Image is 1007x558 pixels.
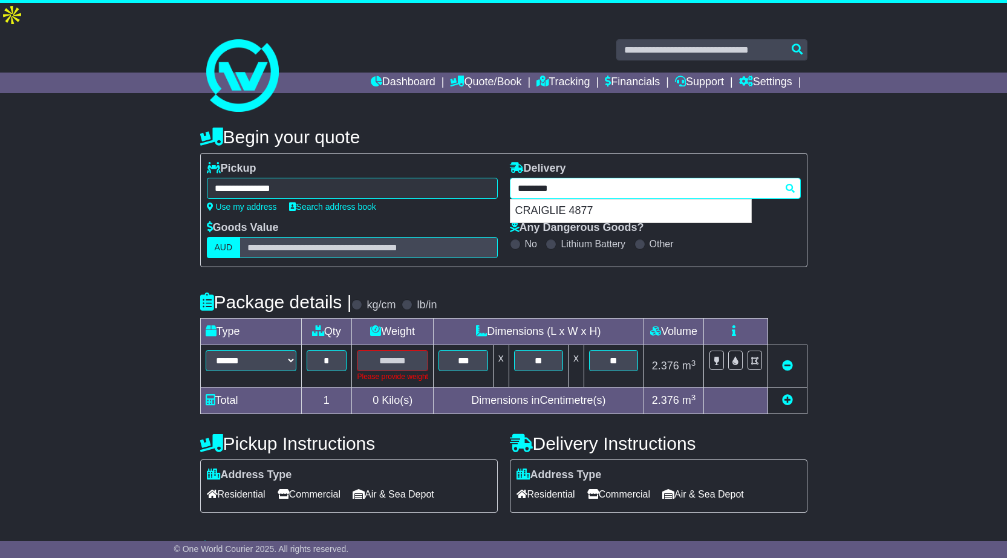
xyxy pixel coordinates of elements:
label: Address Type [517,469,602,482]
label: kg/cm [367,299,396,312]
td: Weight [352,319,434,345]
span: m [682,360,696,372]
a: Search address book [289,202,376,212]
a: Settings [739,73,792,93]
sup: 3 [691,393,696,402]
td: x [493,345,509,388]
label: Goods Value [207,221,279,235]
span: Air & Sea Depot [662,485,744,504]
td: Total [200,388,301,414]
div: Please provide weight [357,371,428,382]
label: Lithium Battery [561,238,625,250]
span: 2.376 [652,394,679,406]
td: Dimensions in Centimetre(s) [434,388,644,414]
a: Tracking [536,73,590,93]
a: Financials [605,73,660,93]
label: Other [650,238,674,250]
span: 0 [373,394,379,406]
span: Air & Sea Depot [353,485,434,504]
h4: Package details | [200,292,352,312]
span: Commercial [278,485,341,504]
label: Address Type [207,469,292,482]
a: Support [675,73,724,93]
h4: Begin your quote [200,127,807,147]
a: Use my address [207,202,277,212]
td: Type [200,319,301,345]
label: Any Dangerous Goods? [510,221,644,235]
span: © One World Courier 2025. All rights reserved. [174,544,349,554]
span: 2.376 [652,360,679,372]
span: Commercial [587,485,650,504]
label: lb/in [417,299,437,312]
h4: Pickup Instructions [200,433,498,453]
a: Quote/Book [450,73,521,93]
td: Kilo(s) [352,388,434,414]
div: CRAIGLIE 4877 [510,200,751,222]
td: Qty [301,319,352,345]
td: x [569,345,584,388]
span: Residential [207,485,266,504]
td: 1 [301,388,352,414]
td: Volume [644,319,704,345]
span: m [682,394,696,406]
label: No [525,238,537,250]
h4: Delivery Instructions [510,433,807,453]
sup: 3 [691,358,696,368]
a: Add new item [782,394,793,406]
label: Pickup [207,162,256,175]
a: Remove this item [782,360,793,372]
td: Dimensions (L x W x H) [434,319,644,345]
label: Delivery [510,162,566,175]
label: AUD [207,237,241,258]
a: Dashboard [371,73,435,93]
span: Residential [517,485,575,504]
